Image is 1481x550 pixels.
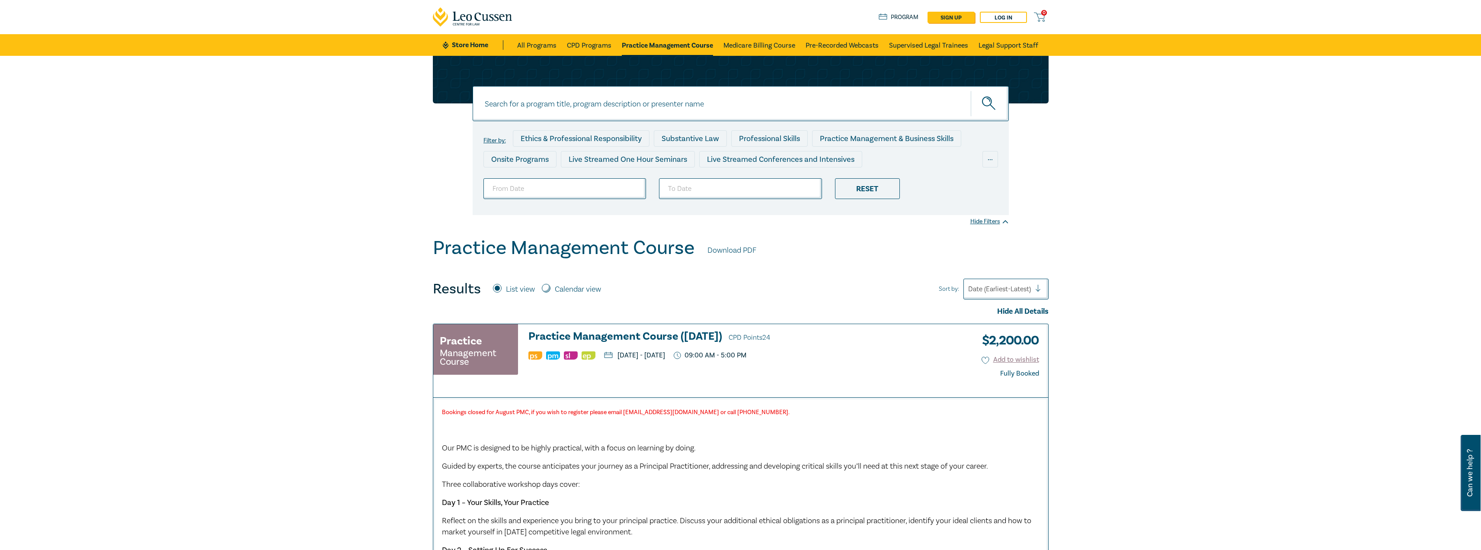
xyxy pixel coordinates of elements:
[528,351,542,360] img: Professional Skills
[976,331,1039,351] h3: $ 2,200.00
[546,351,560,360] img: Practice Management & Business Skills
[970,217,1009,226] div: Hide Filters
[707,245,756,256] a: Download PDF
[731,130,808,147] div: Professional Skills
[928,12,975,23] a: sign up
[659,178,822,199] input: To Date
[806,34,879,56] a: Pre-Recorded Webcasts
[654,130,727,147] div: Substantive Law
[968,284,970,294] input: Sort by
[473,86,1009,121] input: Search for a program title, program description or presenter name
[879,13,919,22] a: Program
[440,349,512,366] small: Management Course
[433,306,1049,317] div: Hide All Details
[729,172,823,188] div: 10 CPD Point Packages
[440,333,482,349] h3: Practice
[442,443,696,453] span: Our PMC is designed to be highly practical, with a focus on learning by doing.
[443,40,503,50] a: Store Home
[506,284,535,295] label: List view
[561,151,695,167] div: Live Streamed One Hour Seminars
[729,333,770,342] span: CPD Points 24
[564,351,578,360] img: Substantive Law
[674,351,747,360] p: 09:00 AM - 5:00 PM
[812,130,961,147] div: Practice Management & Business Skills
[483,178,646,199] input: From Date
[723,34,795,56] a: Medicare Billing Course
[442,461,988,471] span: Guided by experts, the course anticipates your journey as a Principal Practitioner, addressing an...
[528,331,958,344] a: Practice Management Course ([DATE]) CPD Points24
[528,331,958,344] h3: Practice Management Course ([DATE])
[582,351,595,360] img: Ethics & Professional Responsibility
[442,479,580,489] span: Three collaborative workshop days cover:
[442,516,1031,537] span: Reflect on the skills and experience you bring to your principal practice. Discuss your additiona...
[604,352,665,359] p: [DATE] - [DATE]
[835,178,900,199] div: Reset
[442,498,549,508] strong: Day 1 – Your Skills, Your Practice
[979,34,1038,56] a: Legal Support Staff
[517,34,557,56] a: All Programs
[483,172,621,188] div: Live Streamed Practical Workshops
[982,355,1039,365] button: Add to wishlist
[1000,370,1039,378] div: Fully Booked
[483,137,506,144] label: Filter by:
[433,280,481,298] h4: Results
[889,34,968,56] a: Supervised Legal Trainees
[625,172,724,188] div: Pre-Recorded Webcasts
[567,34,611,56] a: CPD Programs
[513,130,649,147] div: Ethics & Professional Responsibility
[828,172,907,188] div: National Programs
[442,408,790,416] strong: Bookings closed for August PMC, if you wish to register please email [EMAIL_ADDRESS][DOMAIN_NAME]...
[483,151,557,167] div: Onsite Programs
[939,284,959,294] span: Sort by:
[1466,440,1474,506] span: Can we help ?
[980,12,1027,23] a: Log in
[433,237,694,259] h1: Practice Management Course
[622,34,713,56] a: Practice Management Course
[982,151,998,167] div: ...
[555,284,601,295] label: Calendar view
[1041,10,1047,16] span: 0
[699,151,862,167] div: Live Streamed Conferences and Intensives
